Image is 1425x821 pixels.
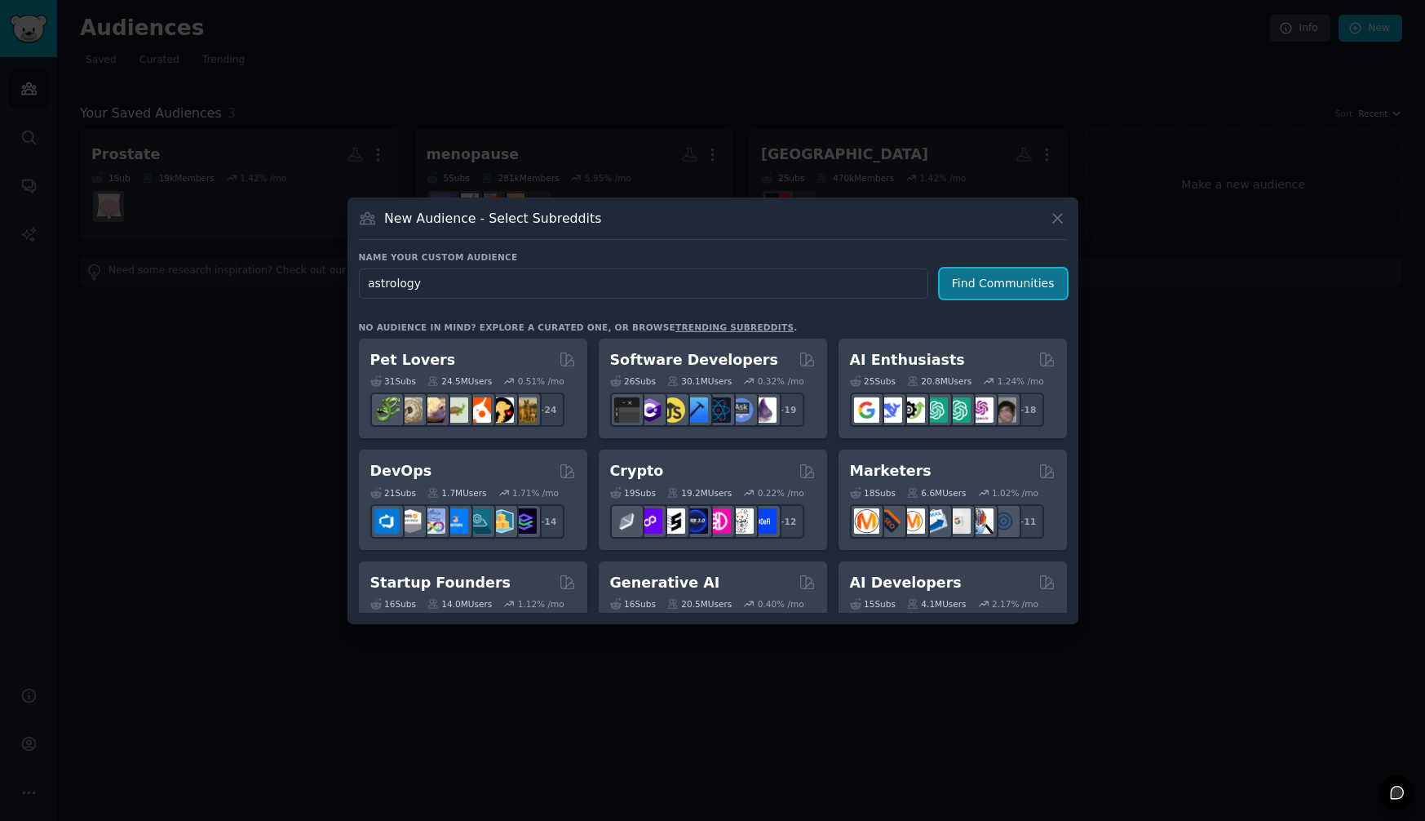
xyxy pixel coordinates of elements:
[610,598,656,610] div: 16 Sub s
[530,393,564,427] div: + 24
[374,397,400,423] img: herpetology
[770,504,804,539] div: + 12
[518,375,564,387] div: 0.51 % /mo
[854,508,879,534] img: content_marketing
[660,508,685,534] img: ethstaker
[512,487,559,499] div: 1.71 % /mo
[466,508,491,534] img: platformengineering
[900,508,925,534] img: AskMarketing
[660,397,685,423] img: learnjavascript
[370,573,511,593] h2: Startup Founders
[397,508,423,534] img: AWS_Certified_Experts
[945,397,971,423] img: chatgpt_prompts_
[770,393,804,427] div: + 19
[923,508,948,534] img: Emailmarketing
[991,397,1016,423] img: ArtificalIntelligence
[370,375,416,387] div: 31 Sub s
[728,397,754,423] img: AskComputerScience
[923,397,948,423] img: chatgpt_promptDesign
[489,397,514,423] img: PetAdvice
[610,487,656,499] div: 19 Sub s
[511,508,537,534] img: PlatformEngineers
[683,508,708,534] img: web3
[907,375,971,387] div: 20.8M Users
[443,508,468,534] img: DevOpsLinks
[907,487,967,499] div: 6.6M Users
[706,397,731,423] img: reactnative
[427,598,492,610] div: 14.0M Users
[637,508,662,534] img: 0xPolygon
[511,397,537,423] img: dogbreed
[384,210,601,227] h3: New Audience - Select Subreddits
[370,598,416,610] div: 16 Sub s
[359,268,928,299] input: Pick a short name, like "Digital Marketers" or "Movie-Goers"
[850,487,896,499] div: 18 Sub s
[637,397,662,423] img: csharp
[667,375,732,387] div: 30.1M Users
[518,598,564,610] div: 1.12 % /mo
[610,461,664,482] h2: Crypto
[370,350,456,371] h2: Pet Lovers
[370,487,416,499] div: 21 Sub s
[675,322,794,332] a: trending subreddits
[359,322,798,333] div: No audience in mind? Explore a curated one, or browse .
[420,508,445,534] img: Docker_DevOps
[610,350,778,371] h2: Software Developers
[758,487,804,499] div: 0.22 % /mo
[706,508,731,534] img: defiblockchain
[374,508,400,534] img: azuredevops
[610,375,656,387] div: 26 Sub s
[968,397,994,423] img: OpenAIDev
[683,397,708,423] img: iOSProgramming
[877,397,902,423] img: DeepSeek
[397,397,423,423] img: ballpython
[850,598,896,610] div: 15 Sub s
[427,487,487,499] div: 1.7M Users
[877,508,902,534] img: bigseo
[900,397,925,423] img: AItoolsCatalog
[850,350,965,371] h2: AI Enthusiasts
[530,504,564,539] div: + 14
[667,487,732,499] div: 19.2M Users
[850,573,962,593] h2: AI Developers
[420,397,445,423] img: leopardgeckos
[850,461,932,482] h2: Marketers
[940,268,1067,299] button: Find Communities
[466,397,491,423] img: cockatiel
[758,598,804,610] div: 0.40 % /mo
[614,508,639,534] img: ethfinance
[370,461,432,482] h2: DevOps
[968,508,994,534] img: MarketingResearch
[443,397,468,423] img: turtle
[1010,393,1044,427] div: + 18
[614,397,639,423] img: software
[610,573,720,593] h2: Generative AI
[1010,504,1044,539] div: + 11
[850,375,896,387] div: 25 Sub s
[992,487,1038,499] div: 1.02 % /mo
[728,508,754,534] img: CryptoNews
[751,397,777,423] img: elixir
[667,598,732,610] div: 20.5M Users
[907,598,967,610] div: 4.1M Users
[945,508,971,534] img: googleads
[991,508,1016,534] img: OnlineMarketing
[751,508,777,534] img: defi_
[758,375,804,387] div: 0.32 % /mo
[854,397,879,423] img: GoogleGeminiAI
[998,375,1044,387] div: 1.24 % /mo
[427,375,492,387] div: 24.5M Users
[489,508,514,534] img: aws_cdk
[992,598,1038,610] div: 2.17 % /mo
[359,251,1067,263] h3: Name your custom audience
